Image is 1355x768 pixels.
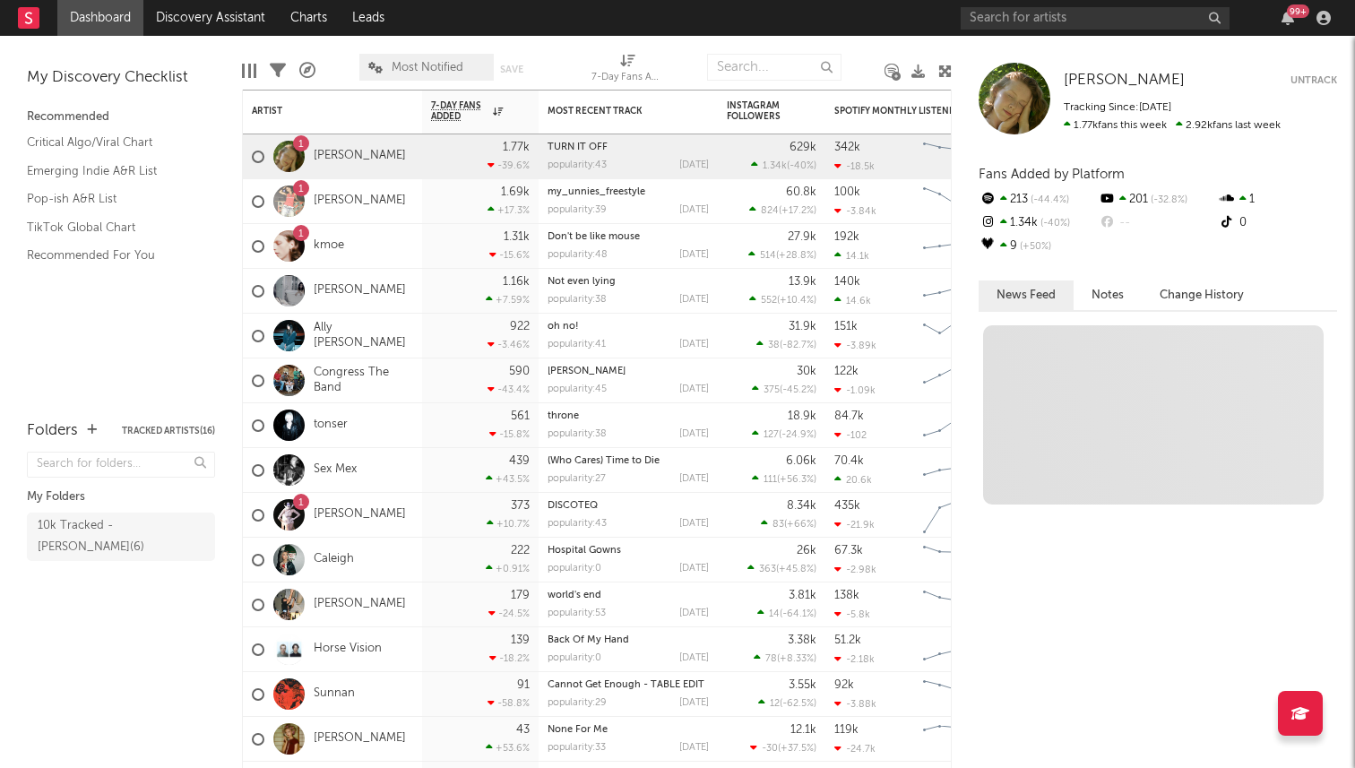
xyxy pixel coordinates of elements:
[516,724,530,736] div: 43
[488,384,530,395] div: -43.4 %
[834,564,876,575] div: -2.98k
[679,205,709,215] div: [DATE]
[749,204,816,216] div: ( )
[548,277,616,287] a: Not even lying
[503,276,530,288] div: 1.16k
[781,206,814,216] span: +17.2 %
[122,427,215,436] button: Tracked Artists(16)
[314,507,406,522] a: [PERSON_NAME]
[834,634,861,646] div: 51.2k
[760,251,776,261] span: 514
[762,744,778,754] span: -30
[314,418,348,433] a: tonser
[834,500,860,512] div: 435k
[548,546,621,556] a: Hospital Gowns
[834,142,860,153] div: 342k
[38,515,164,558] div: 10k Tracked - [PERSON_NAME] ( 6 )
[501,186,530,198] div: 1.69k
[548,635,709,645] div: Back Of My Hand
[488,608,530,619] div: -24.5 %
[1064,73,1185,88] span: [PERSON_NAME]
[679,295,709,305] div: [DATE]
[548,546,709,556] div: Hospital Gowns
[488,204,530,216] div: +17.3 %
[548,725,709,735] div: None For Me
[548,680,709,690] div: Cannot Get Enough - TABLE EDIT
[1074,280,1142,310] button: Notes
[1064,120,1167,131] span: 1.77k fans this week
[790,142,816,153] div: 629k
[761,206,779,216] span: 824
[769,609,780,619] span: 14
[548,501,598,511] a: DISCOTEQ
[757,608,816,619] div: ( )
[961,7,1230,30] input: Search for artists
[915,134,996,179] svg: Chart title
[27,107,215,128] div: Recommended
[758,697,816,709] div: ( )
[756,339,816,350] div: ( )
[314,149,406,164] a: [PERSON_NAME]
[503,142,530,153] div: 1.77k
[915,717,996,762] svg: Chart title
[1064,120,1281,131] span: 2.92k fans last week
[915,538,996,582] svg: Chart title
[915,627,996,672] svg: Chart title
[834,474,872,486] div: 20.6k
[679,384,709,394] div: [DATE]
[548,277,709,287] div: Not even lying
[786,455,816,467] div: 6.06k
[761,296,777,306] span: 552
[1142,280,1262,310] button: Change History
[1064,102,1171,113] span: Tracking Since: [DATE]
[834,429,867,441] div: -102
[314,462,357,478] a: Sex Mex
[548,411,709,421] div: throne
[748,249,816,261] div: ( )
[27,189,197,209] a: Pop-ish A&R List
[548,743,606,753] div: popularity: 33
[548,653,601,663] div: popularity: 0
[489,428,530,440] div: -15.8 %
[548,160,607,170] div: popularity: 43
[797,545,816,557] div: 26k
[752,428,816,440] div: ( )
[834,106,969,116] div: Spotify Monthly Listeners
[27,452,215,478] input: Search for folders...
[764,430,779,440] span: 127
[548,608,606,618] div: popularity: 53
[500,65,523,74] button: Save
[764,475,777,485] span: 111
[1038,219,1070,229] span: -40 %
[834,590,859,601] div: 138k
[679,698,709,708] div: [DATE]
[27,218,197,237] a: TikTok Global Chart
[1290,72,1337,90] button: Untrack
[314,283,406,298] a: [PERSON_NAME]
[548,367,709,376] div: Valerie
[548,564,601,574] div: popularity: 0
[548,322,579,332] a: oh no!
[797,366,816,377] div: 30k
[749,294,816,306] div: ( )
[27,513,215,561] a: 10k Tracked - [PERSON_NAME](6)
[834,186,860,198] div: 100k
[548,591,709,600] div: world's end
[488,339,530,350] div: -3.46 %
[392,62,463,73] span: Most Notified
[979,188,1098,211] div: 213
[679,564,709,574] div: [DATE]
[915,448,996,493] svg: Chart title
[768,341,780,350] span: 38
[789,321,816,332] div: 31.9k
[679,160,709,170] div: [DATE]
[270,45,286,97] div: Filters
[834,250,869,262] div: 14.1k
[1218,211,1337,235] div: 0
[979,168,1125,181] span: Fans Added by Platform
[509,366,530,377] div: 590
[504,231,530,243] div: 1.31k
[834,205,876,217] div: -3.84k
[489,249,530,261] div: -15.6 %
[790,161,814,171] span: -40 %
